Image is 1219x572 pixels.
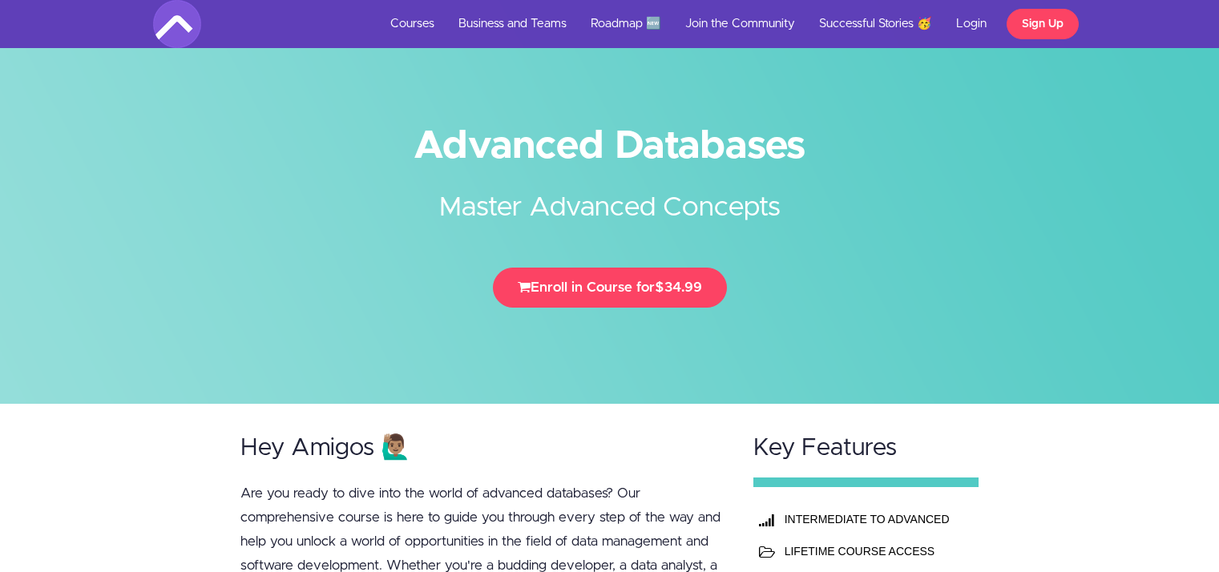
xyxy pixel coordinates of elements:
h1: Advanced Databases [153,128,1067,164]
td: LIFETIME COURSE ACCESS [781,535,970,567]
span: $34.99 [655,280,702,294]
h2: Hey Amigos 🙋🏽‍♂️ [240,435,723,461]
h2: Key Features [753,435,979,461]
a: Sign Up [1007,9,1079,39]
th: INTERMEDIATE TO ADVANCED [781,503,970,535]
button: Enroll in Course for$34.99 [493,268,727,308]
h2: Master Advanced Concepts [309,164,910,228]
